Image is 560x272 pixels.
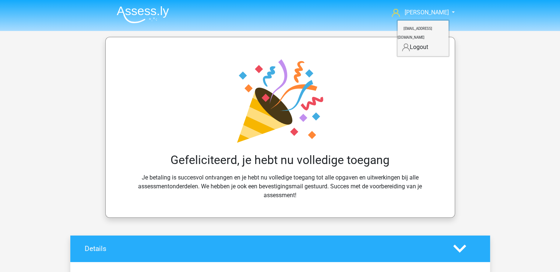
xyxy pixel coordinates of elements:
[397,20,450,57] div: [PERSON_NAME]
[389,8,449,17] a: [PERSON_NAME]
[123,55,437,199] div: Je betaling is succesvol ontvangen en je hebt nu volledige toegang tot alle opgaven en uitwerking...
[85,244,442,253] h4: Details
[398,41,448,53] a: Logout
[126,153,434,167] h2: Gefeliciteerd, je hebt nu volledige toegang
[117,6,169,23] img: Assessly
[404,9,448,16] span: [PERSON_NAME]
[398,21,432,45] small: [EMAIL_ADDRESS][DOMAIN_NAME]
